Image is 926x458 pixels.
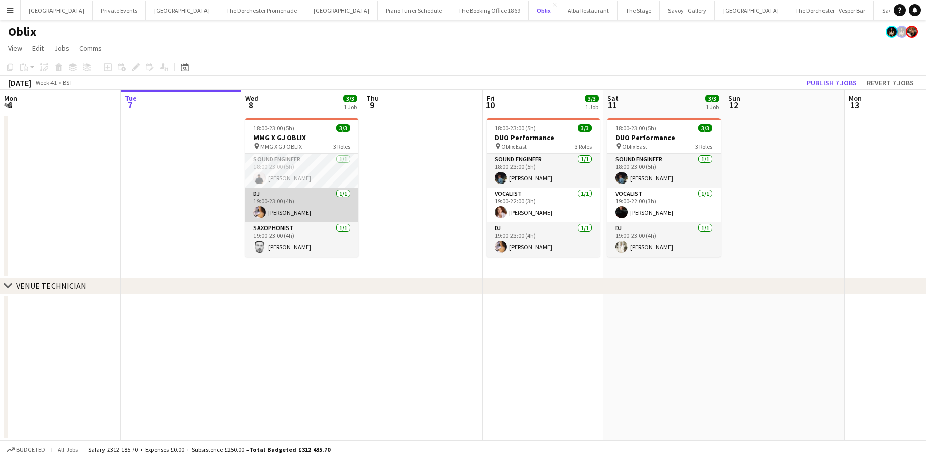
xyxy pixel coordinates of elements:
span: 9 [365,99,379,111]
span: Tue [125,94,137,103]
span: 3/3 [705,95,719,102]
span: 18:00-23:00 (5h) [615,124,656,132]
div: 1 Job [706,103,719,111]
app-job-card: 18:00-23:00 (5h)3/3DUO Performance Oblix East3 RolesSound Engineer1/118:00-23:00 (5h)[PERSON_NAME... [487,118,600,257]
span: Oblix East [622,143,647,150]
button: Oblix [529,1,559,20]
span: 7 [123,99,137,111]
span: 12 [727,99,740,111]
button: [GEOGRAPHIC_DATA] [715,1,787,20]
button: Savoy - Gallery [660,1,715,20]
button: Budgeted [5,444,47,455]
span: Week 41 [33,79,59,86]
app-card-role: Sound Engineer1/118:00-23:00 (5h)[PERSON_NAME] [607,154,721,188]
span: 10 [485,99,495,111]
app-card-role: Sound Engineer1/118:00-23:00 (5h)[PERSON_NAME] [487,154,600,188]
div: Salary £312 185.70 + Expenses £0.00 + Subsistence £250.00 = [88,446,330,453]
span: Sat [607,94,619,103]
app-card-role: DJ1/119:00-23:00 (4h)[PERSON_NAME] [487,222,600,257]
app-card-role: DJ1/119:00-23:00 (4h)[PERSON_NAME] [607,222,721,257]
div: [DATE] [8,78,31,88]
div: VENUE TECHNICIAN [16,281,86,291]
button: [GEOGRAPHIC_DATA] [305,1,378,20]
button: [GEOGRAPHIC_DATA] [146,1,218,20]
span: 3/3 [585,95,599,102]
app-card-role: DJ1/119:00-23:00 (4h)[PERSON_NAME] [245,188,358,222]
span: MMG X GJ OBLIX [260,143,302,150]
span: Oblix East [501,143,527,150]
button: Alba Restaurant [559,1,618,20]
app-user-avatar: Helena Debono [896,26,908,38]
span: 6 [3,99,17,111]
button: Piano Tuner Schedule [378,1,450,20]
span: 3 Roles [695,143,712,150]
span: 3/3 [698,124,712,132]
app-job-card: 18:00-23:00 (5h)3/3DUO Performance Oblix East3 RolesSound Engineer1/118:00-23:00 (5h)[PERSON_NAME... [607,118,721,257]
div: 1 Job [585,103,598,111]
app-user-avatar: Helena Debono [886,26,898,38]
a: Jobs [50,41,73,55]
span: 3/3 [578,124,592,132]
span: Comms [79,43,102,53]
app-card-role: Sound Engineer1/118:00-23:00 (5h)[PERSON_NAME] [245,154,358,188]
span: 3 Roles [575,143,592,150]
button: The Booking Office 1869 [450,1,529,20]
app-user-avatar: Rosie Skuse [906,26,918,38]
a: Comms [75,41,106,55]
app-job-card: 18:00-23:00 (5h)3/3MMG X GJ OBLIX MMG X GJ OBLIX3 RolesSound Engineer1/118:00-23:00 (5h)[PERSON_N... [245,118,358,257]
button: The Stage [618,1,660,20]
span: Mon [849,94,862,103]
app-card-role: Vocalist1/119:00-22:00 (3h)[PERSON_NAME] [487,188,600,222]
span: 11 [606,99,619,111]
span: Budgeted [16,446,45,453]
button: Publish 7 jobs [803,76,861,89]
button: Private Events [93,1,146,20]
span: Total Budgeted £312 435.70 [249,446,330,453]
app-card-role: Saxophonist1/119:00-23:00 (4h)[PERSON_NAME] [245,222,358,257]
span: Edit [32,43,44,53]
a: Edit [28,41,48,55]
span: Fri [487,94,495,103]
button: [GEOGRAPHIC_DATA] [21,1,93,20]
span: 8 [244,99,259,111]
span: 3/3 [343,95,357,102]
span: 3 Roles [333,143,350,150]
div: BST [63,79,73,86]
span: 18:00-23:00 (5h) [495,124,536,132]
h3: MMG X GJ OBLIX [245,133,358,142]
span: Mon [4,94,17,103]
span: All jobs [56,446,80,453]
button: Revert 7 jobs [863,76,918,89]
span: 13 [847,99,862,111]
span: Sun [728,94,740,103]
span: 18:00-23:00 (5h) [253,124,294,132]
span: View [8,43,22,53]
a: View [4,41,26,55]
h3: DUO Performance [607,133,721,142]
button: The Dorchester - Vesper Bar [787,1,874,20]
div: 1 Job [344,103,357,111]
span: Wed [245,94,259,103]
app-card-role: Vocalist1/119:00-22:00 (3h)[PERSON_NAME] [607,188,721,222]
h1: Oblix [8,24,36,39]
button: The Dorchester Promenade [218,1,305,20]
span: 3/3 [336,124,350,132]
span: Jobs [54,43,69,53]
h3: DUO Performance [487,133,600,142]
span: Thu [366,94,379,103]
